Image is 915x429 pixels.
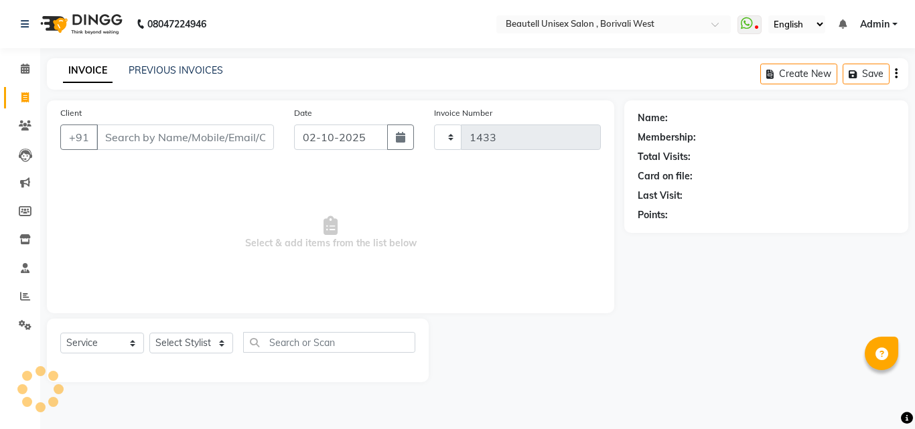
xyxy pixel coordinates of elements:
div: Name: [638,111,668,125]
button: Create New [760,64,837,84]
div: Total Visits: [638,150,691,164]
div: Points: [638,208,668,222]
label: Client [60,107,82,119]
button: +91 [60,124,98,150]
label: Date [294,107,312,119]
a: PREVIOUS INVOICES [129,64,223,76]
a: INVOICE [63,59,113,83]
input: Search by Name/Mobile/Email/Code [96,124,274,150]
button: Save [843,64,890,84]
img: logo [34,5,126,43]
input: Search or Scan [243,332,415,353]
div: Membership: [638,131,696,145]
b: 08047224946 [147,5,206,43]
div: Card on file: [638,169,693,183]
label: Invoice Number [434,107,492,119]
div: Last Visit: [638,189,683,203]
span: Admin [860,17,890,31]
span: Select & add items from the list below [60,166,601,300]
